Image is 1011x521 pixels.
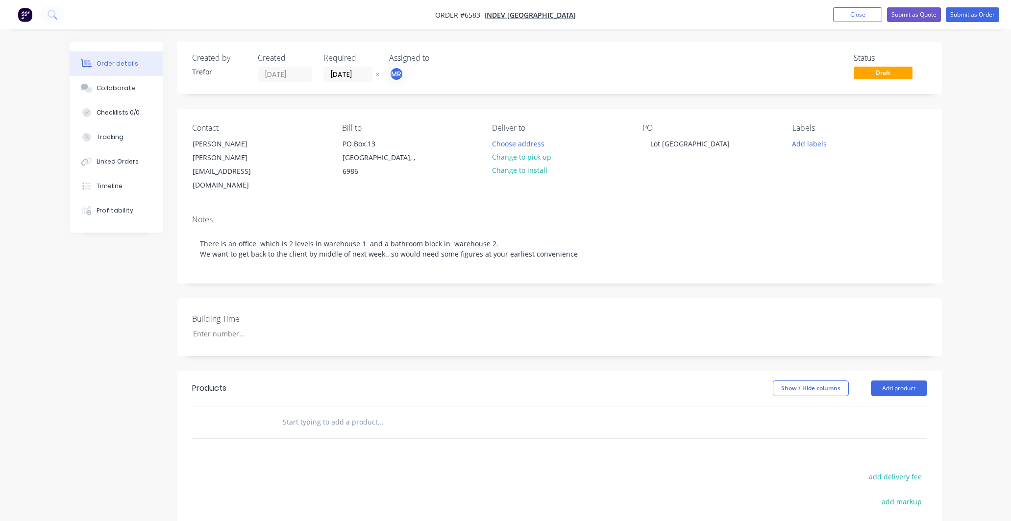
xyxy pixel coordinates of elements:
[97,59,138,68] div: Order details
[773,380,849,396] button: Show / Hide columns
[18,7,32,22] img: Factory
[642,123,777,133] div: PO
[192,53,246,63] div: Created by
[97,108,140,117] div: Checklists 0/0
[833,7,882,22] button: Close
[192,67,246,77] div: Trefor
[435,10,485,20] span: Order #6583 -
[70,76,163,100] button: Collaborate
[193,137,274,151] div: [PERSON_NAME]
[192,229,927,269] div: There is an office which is 2 levels in warehouse 1 and a bathroom block in warehouse 2. We want ...
[70,100,163,125] button: Checklists 0/0
[97,133,123,142] div: Tracking
[334,137,432,179] div: PO Box 13[GEOGRAPHIC_DATA], , 6986
[492,123,626,133] div: Deliver to
[871,380,927,396] button: Add product
[343,137,424,151] div: PO Box 13
[70,125,163,149] button: Tracking
[389,67,404,81] button: MR
[97,84,135,93] div: Collaborate
[343,151,424,178] div: [GEOGRAPHIC_DATA], , 6986
[97,157,139,166] div: Linked Orders
[342,123,476,133] div: Bill to
[642,137,738,151] div: Lot [GEOGRAPHIC_DATA]
[946,7,999,22] button: Submit as Order
[854,67,912,79] span: Draft
[70,149,163,174] button: Linked Orders
[193,151,274,192] div: [PERSON_NAME][EMAIL_ADDRESS][DOMAIN_NAME]
[185,327,314,341] input: Enter number...
[192,313,315,325] label: Building Time
[389,53,487,63] div: Assigned to
[787,137,832,150] button: Add labels
[485,10,576,20] a: INDEV [GEOGRAPHIC_DATA]
[258,53,312,63] div: Created
[192,123,326,133] div: Contact
[487,150,556,164] button: Change to pick up
[282,412,478,432] input: Start typing to add a product...
[487,164,552,177] button: Change to install
[854,53,927,63] div: Status
[70,198,163,223] button: Profitability
[487,137,549,150] button: Choose address
[97,182,123,190] div: Timeline
[192,382,226,394] div: Products
[792,123,927,133] div: Labels
[97,206,133,215] div: Profitability
[192,215,927,224] div: Notes
[70,174,163,198] button: Timeline
[864,470,927,483] button: add delivery fee
[887,7,941,22] button: Submit as Quote
[184,137,282,192] div: [PERSON_NAME][PERSON_NAME][EMAIL_ADDRESS][DOMAIN_NAME]
[70,51,163,76] button: Order details
[323,53,377,63] div: Required
[877,495,927,508] button: add markup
